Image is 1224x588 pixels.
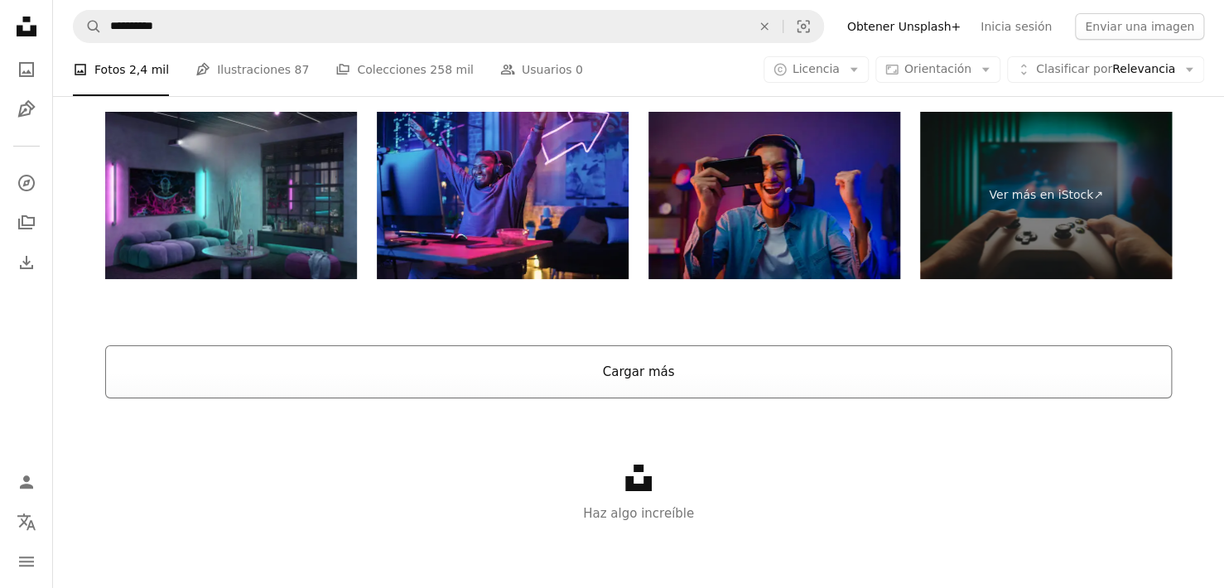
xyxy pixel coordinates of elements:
img: Interior nocturno del dormitorio del videojugador en 3d [105,112,357,280]
span: 258 mil [430,60,474,79]
a: Colecciones 258 mil [335,43,474,96]
a: Obtener Unsplash+ [837,13,971,40]
span: 0 [576,60,583,79]
a: Colecciones [10,206,43,239]
a: Ilustraciones 87 [195,43,309,96]
a: Fotos [10,53,43,86]
a: Ilustraciones [10,93,43,126]
a: Explorar [10,166,43,200]
button: Búsqueda visual [783,11,823,42]
button: Buscar en Unsplash [74,11,102,42]
a: Usuarios 0 [500,43,583,96]
span: Licencia [793,62,840,75]
button: Enviar una imagen [1075,13,1204,40]
button: Borrar [746,11,783,42]
form: Encuentra imágenes en todo el sitio [73,10,824,43]
a: Iniciar sesión / Registrarse [10,465,43,499]
a: Inicia sesión [971,13,1062,40]
span: Clasificar por [1036,62,1112,75]
span: Orientación [904,62,971,75]
a: Ver más en iStock↗ [920,112,1172,280]
span: Relevancia [1036,61,1175,78]
button: Orientación [875,56,1000,83]
button: Idioma [10,505,43,538]
a: Inicio — Unsplash [10,10,43,46]
img: Juegos en casa: Jugador negro jugando videojuegos en línea en la computadora personal. Elegante j... [377,112,629,280]
button: Cargar más [105,345,1172,398]
p: Haz algo increíble [53,504,1224,523]
img: Feliz asia hombre jugador usar auriculares competencia jugar videojuego en línea con teléfono int... [648,112,900,280]
span: 87 [294,60,309,79]
button: Licencia [764,56,869,83]
button: Menú [10,545,43,578]
a: Historial de descargas [10,246,43,279]
button: Clasificar porRelevancia [1007,56,1204,83]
